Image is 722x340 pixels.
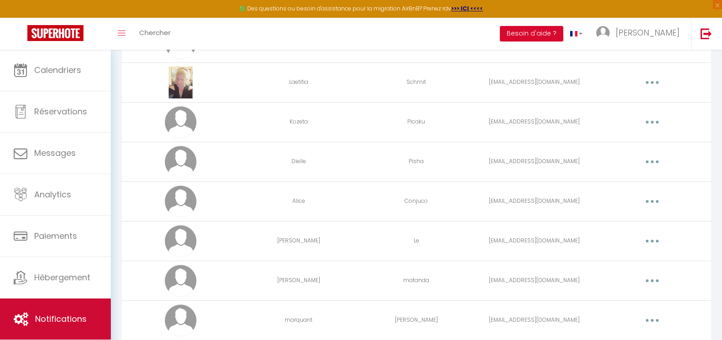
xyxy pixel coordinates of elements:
td: [PERSON_NAME] [239,261,357,300]
img: 17148498203004.jpg [165,67,197,98]
span: Réservations [34,106,87,117]
td: [EMAIL_ADDRESS][DOMAIN_NAME] [475,181,593,221]
img: avatar.png [165,146,197,178]
td: Dielle [239,142,357,181]
td: Schmit [358,62,475,102]
td: Picaku [358,102,475,142]
td: [EMAIL_ADDRESS][DOMAIN_NAME] [475,142,593,181]
td: [EMAIL_ADDRESS][DOMAIN_NAME] [475,261,593,300]
td: Alice [239,181,357,221]
td: [EMAIL_ADDRESS][DOMAIN_NAME] [475,102,593,142]
span: Notifications [35,313,87,325]
td: [EMAIL_ADDRESS][DOMAIN_NAME] [475,300,593,340]
td: [PERSON_NAME] [239,221,357,261]
td: [PERSON_NAME] [358,300,475,340]
td: [EMAIL_ADDRESS][DOMAIN_NAME] [475,62,593,102]
td: matanda [358,261,475,300]
td: Le [358,221,475,261]
a: ... [PERSON_NAME] [589,18,691,50]
span: Hébergement [34,272,90,283]
img: avatar.png [165,225,197,257]
img: ... [596,26,610,40]
span: Messages [34,147,76,159]
td: Conjuco [358,181,475,221]
td: [EMAIL_ADDRESS][DOMAIN_NAME] [475,221,593,261]
span: [PERSON_NAME] [616,27,680,38]
span: Calendriers [34,64,81,76]
img: avatar.png [165,304,197,336]
td: Pisha [358,142,475,181]
img: logout [701,28,712,39]
span: Chercher [139,28,171,37]
a: >>> ICI <<<< [451,5,483,12]
span: Paiements [34,230,77,242]
td: Laetitia [239,62,357,102]
img: avatar.png [165,106,197,138]
td: marquant [239,300,357,340]
img: avatar.png [165,185,197,217]
td: Kozeta [239,102,357,142]
a: Chercher [132,18,177,50]
img: Super Booking [27,25,83,41]
span: Analytics [34,189,71,200]
button: Besoin d'aide ? [500,26,563,41]
img: avatar.png [165,265,197,297]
